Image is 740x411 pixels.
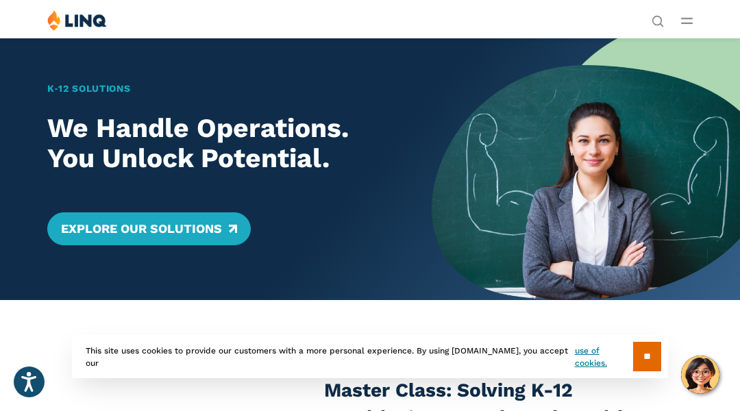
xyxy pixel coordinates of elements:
nav: Utility Navigation [652,10,664,26]
a: Explore Our Solutions [47,212,251,245]
button: Hello, have a question? Let’s chat. [681,356,719,394]
h2: We Handle Operations. You Unlock Potential. [47,113,402,175]
button: Open Main Menu [681,13,693,28]
div: This site uses cookies to provide our customers with a more personal experience. By using [DOMAIN... [72,335,668,378]
img: Home Banner [432,38,740,300]
a: use of cookies. [575,345,633,369]
h1: K‑12 Solutions [47,82,402,96]
button: Open Search Bar [652,14,664,26]
img: LINQ | K‑12 Software [47,10,107,31]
